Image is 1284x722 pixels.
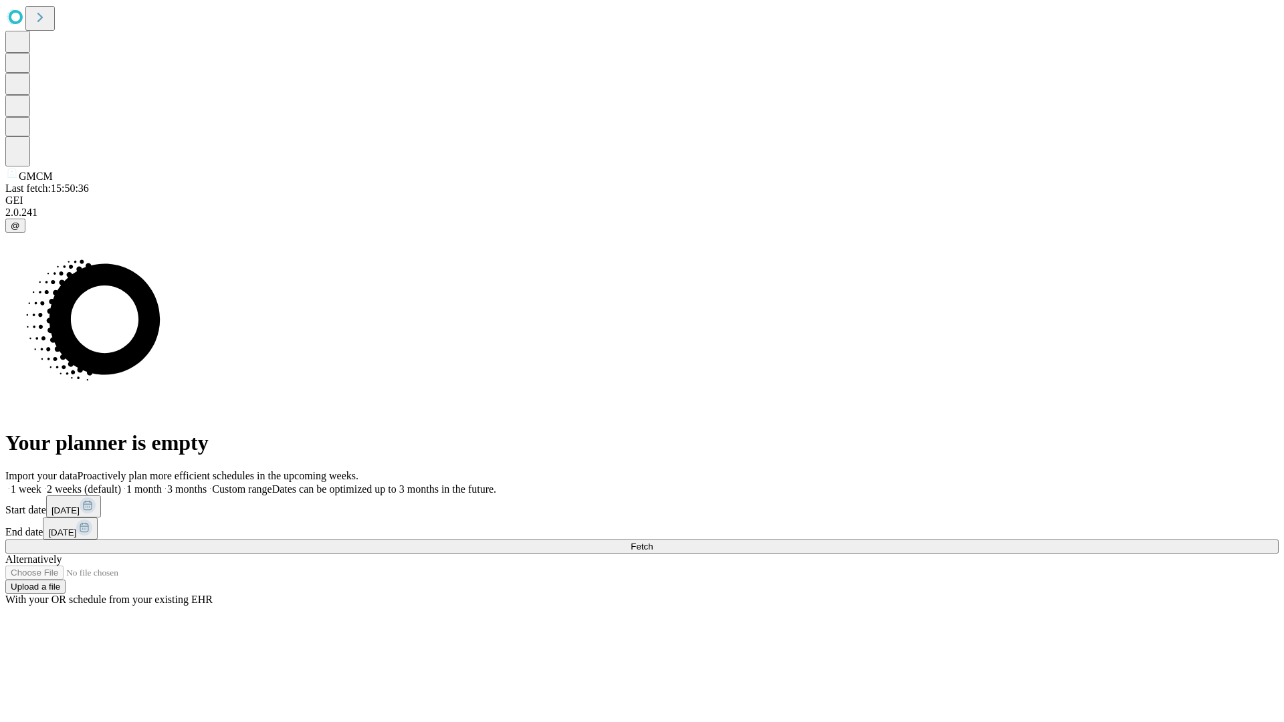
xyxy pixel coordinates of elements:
[5,195,1279,207] div: GEI
[19,170,53,182] span: GMCM
[5,183,89,194] span: Last fetch: 15:50:36
[212,483,272,495] span: Custom range
[167,483,207,495] span: 3 months
[5,539,1279,554] button: Fetch
[46,495,101,517] button: [DATE]
[48,527,76,537] span: [DATE]
[43,517,98,539] button: [DATE]
[5,219,25,233] button: @
[78,470,358,481] span: Proactively plan more efficient schedules in the upcoming weeks.
[11,483,41,495] span: 1 week
[5,594,213,605] span: With your OR schedule from your existing EHR
[631,541,653,552] span: Fetch
[5,554,62,565] span: Alternatively
[5,470,78,481] span: Import your data
[5,207,1279,219] div: 2.0.241
[126,483,162,495] span: 1 month
[5,517,1279,539] div: End date
[5,431,1279,455] h1: Your planner is empty
[11,221,20,231] span: @
[51,505,80,515] span: [DATE]
[47,483,121,495] span: 2 weeks (default)
[272,483,496,495] span: Dates can be optimized up to 3 months in the future.
[5,580,66,594] button: Upload a file
[5,495,1279,517] div: Start date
